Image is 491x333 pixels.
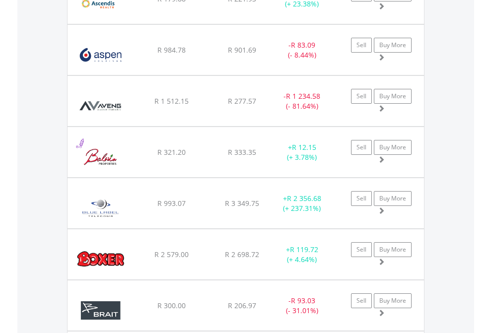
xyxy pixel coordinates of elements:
img: EQU.ZA.BLU.png [72,191,129,226]
img: EQU.ZA.BOX.png [72,242,130,277]
span: R 119.72 [290,245,318,254]
img: EQU.ZA.AEG.png [72,88,129,124]
span: R 333.35 [228,147,256,157]
a: Buy More [374,38,412,53]
a: Sell [351,38,372,53]
div: - (- 31.01%) [271,296,333,316]
a: Sell [351,293,372,308]
img: EQU.ZA.BWN.png [72,139,129,175]
div: + (+ 237.31%) [271,194,333,213]
a: Sell [351,89,372,104]
span: R 93.03 [291,296,315,305]
img: EQU.ZA.APN.png [72,37,129,72]
span: R 300.00 [157,301,186,310]
span: R 277.57 [228,96,256,106]
a: Buy More [374,89,412,104]
a: Buy More [374,140,412,155]
a: Buy More [374,191,412,206]
img: EQU.ZA.BAT.png [72,293,129,328]
span: R 83.09 [291,40,315,50]
a: Sell [351,191,372,206]
a: Buy More [374,293,412,308]
span: R 901.69 [228,45,256,55]
span: R 2 698.72 [225,250,259,259]
div: - (- 81.64%) [271,91,333,111]
span: R 984.78 [157,45,186,55]
a: Sell [351,242,372,257]
span: R 206.97 [228,301,256,310]
span: R 2 579.00 [154,250,189,259]
span: R 1 512.15 [154,96,189,106]
span: R 321.20 [157,147,186,157]
span: R 1 234.58 [286,91,320,101]
div: + (+ 3.78%) [271,142,333,162]
div: + (+ 4.64%) [271,245,333,265]
div: - (- 8.44%) [271,40,333,60]
span: R 993.07 [157,199,186,208]
span: R 2 356.68 [287,194,321,203]
a: Sell [351,140,372,155]
span: R 12.15 [292,142,316,152]
span: R 3 349.75 [225,199,259,208]
a: Buy More [374,242,412,257]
